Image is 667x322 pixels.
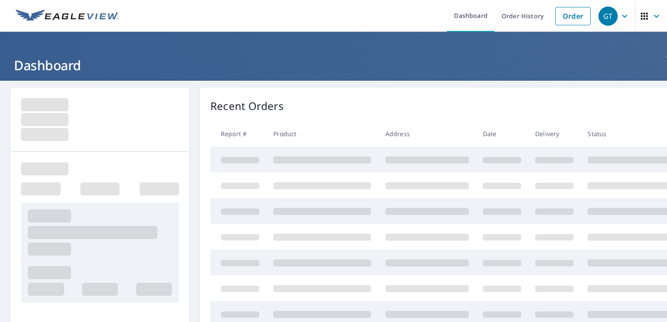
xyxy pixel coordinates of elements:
[266,121,378,147] th: Product
[16,10,119,23] img: EV Logo
[476,121,528,147] th: Date
[528,121,581,147] th: Delivery
[10,56,657,74] h1: Dashboard
[210,121,266,147] th: Report #
[555,7,591,25] a: Order
[598,7,618,26] div: GT
[378,121,476,147] th: Address
[210,98,284,114] p: Recent Orders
